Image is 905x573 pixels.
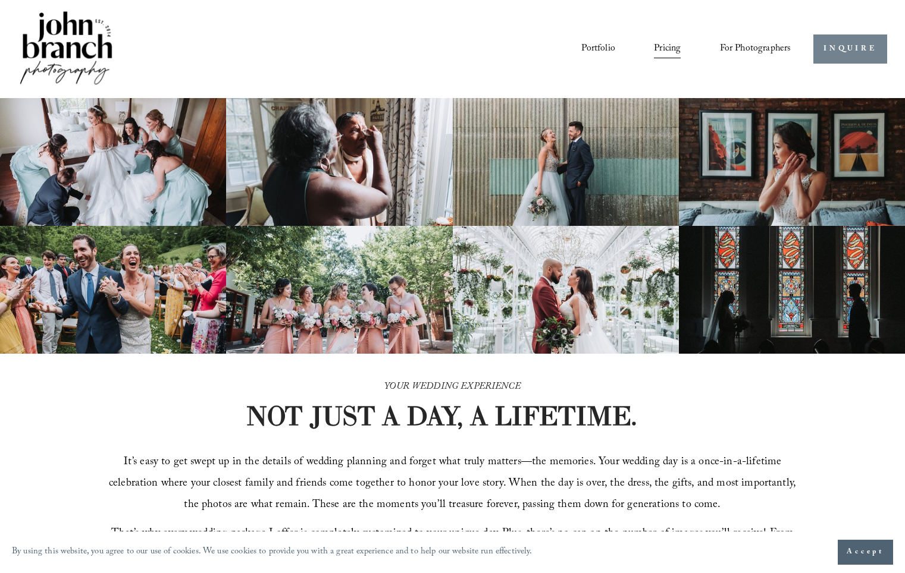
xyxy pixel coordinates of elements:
span: It’s easy to get swept up in the details of wedding planning and forget what truly matters—the me... [109,454,799,515]
a: Pricing [654,39,681,59]
img: Bride adjusting earring in front of framed posters on a brick wall. [679,98,905,226]
a: INQUIRE [813,34,887,64]
span: For Photographers [720,40,791,58]
img: A bride and four bridesmaids in pink dresses, holding bouquets with pink and white flowers, smili... [226,226,452,354]
img: Silhouettes of a bride and groom facing each other in a church, with colorful stained glass windo... [679,226,905,354]
strong: NOT JUST A DAY, A LIFETIME. [246,399,637,432]
img: A bride and groom standing together, laughing, with the bride holding a bouquet in front of a cor... [453,98,679,226]
em: YOUR WEDDING EXPERIENCE [384,379,521,395]
img: Woman applying makeup to another woman near a window with floral curtains and autumn flowers. [226,98,452,226]
img: John Branch IV Photography [18,9,114,89]
p: By using this website, you agree to our use of cookies. We use cookies to provide you with a grea... [12,544,533,561]
img: Bride and groom standing in an elegant greenhouse with chandeliers and lush greenery. [453,226,679,354]
a: folder dropdown [720,39,791,59]
a: Portfolio [581,39,615,59]
span: Accept [847,546,884,558]
button: Accept [838,540,893,565]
